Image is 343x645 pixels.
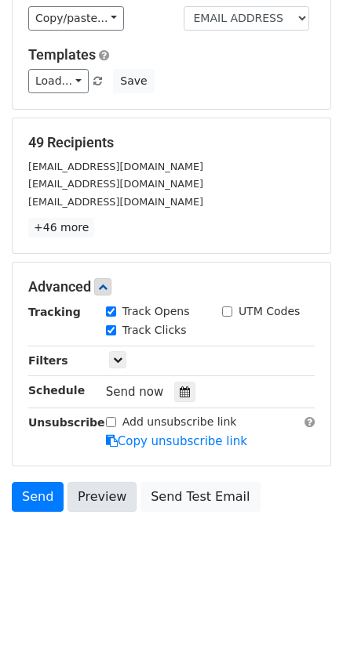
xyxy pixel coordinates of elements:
label: Track Clicks [122,322,187,339]
button: Save [113,69,154,93]
a: Send [12,482,64,512]
a: +46 more [28,218,94,237]
h5: 49 Recipients [28,134,315,151]
h5: Advanced [28,278,315,295]
label: UTM Codes [239,303,300,320]
strong: Schedule [28,384,85,397]
label: Add unsubscribe link [122,414,237,430]
a: Load... [28,69,89,93]
a: Preview [68,482,137,512]
a: Send Test Email [140,482,260,512]
small: [EMAIL_ADDRESS][DOMAIN_NAME] [28,178,203,190]
strong: Tracking [28,306,81,318]
iframe: Chat Widget [265,570,343,645]
a: Templates [28,46,96,63]
strong: Unsubscribe [28,416,105,429]
small: [EMAIL_ADDRESS][DOMAIN_NAME] [28,196,203,208]
a: Copy unsubscribe link [106,434,247,448]
span: Send now [106,385,164,399]
label: Track Opens [122,303,190,320]
a: Copy/paste... [28,6,124,31]
small: [EMAIL_ADDRESS][DOMAIN_NAME] [28,161,203,172]
strong: Filters [28,354,68,367]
